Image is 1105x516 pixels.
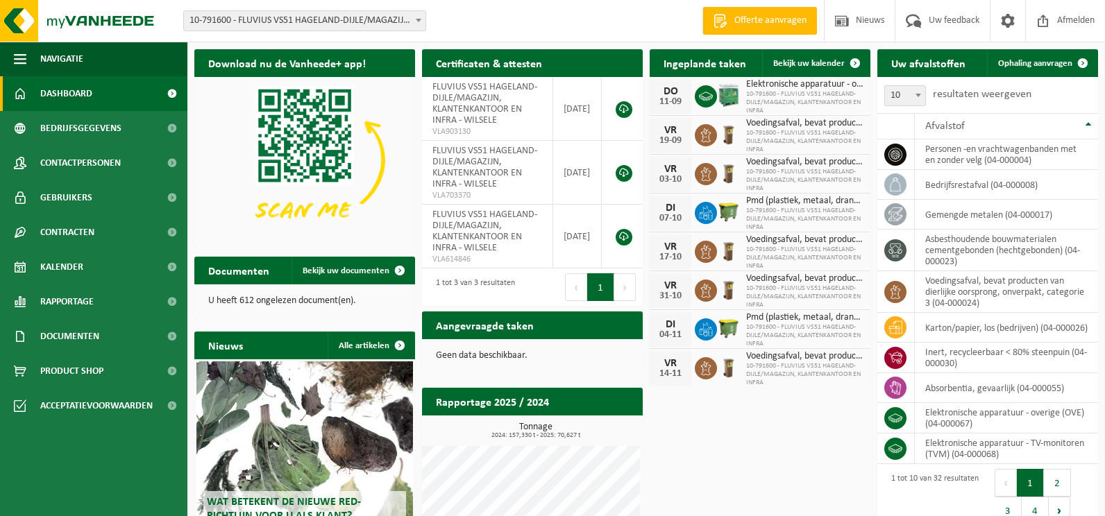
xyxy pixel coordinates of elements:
span: 10-791600 - FLUVIUS VS51 HAGELAND-DIJLE/MAGAZIJN, KLANTENKANTOOR EN INFRA [746,284,863,309]
td: personen -en vrachtwagenbanden met en zonder velg (04-000004) [915,139,1098,170]
td: inert, recycleerbaar < 80% steenpuin (04-000030) [915,343,1098,373]
span: VLA614846 [432,254,542,265]
img: Download de VHEPlus App [194,77,415,243]
span: Contracten [40,215,94,250]
div: 03-10 [657,175,684,184]
td: asbesthoudende bouwmaterialen cementgebonden (hechtgebonden) (04-000023) [915,230,1098,271]
a: Bekijk uw documenten [292,257,414,284]
td: absorbentia, gevaarlijk (04-000055) [915,373,1098,403]
span: Navigatie [40,42,83,76]
div: DI [657,203,684,214]
div: VR [657,358,684,369]
img: WB-0140-HPE-BN-01 [717,122,741,146]
button: 1 [587,273,614,301]
h2: Nieuws [194,332,257,359]
span: Gebruikers [40,180,92,215]
td: elektronische apparatuur - TV-monitoren (TVM) (04-000068) [915,433,1098,464]
td: voedingsafval, bevat producten van dierlijke oorsprong, onverpakt, categorie 3 (04-000024) [915,271,1098,313]
span: VLA703370 [432,190,542,201]
span: Product Shop [40,354,103,388]
span: Offerte aanvragen [731,14,810,28]
span: VLA903130 [432,126,542,137]
a: Bekijk uw kalender [762,49,869,77]
h2: Download nu de Vanheede+ app! [194,49,380,76]
span: Pmd (plastiek, metaal, drankkartons) (bedrijven) [746,312,863,323]
span: 10-791600 - FLUVIUS VS51 HAGELAND-DIJLE/MAGAZIJN, KLANTENKANTOOR EN INFRA [746,129,863,154]
div: VR [657,164,684,175]
label: resultaten weergeven [933,89,1031,100]
span: 10-791600 - FLUVIUS VS51 HAGELAND-DIJLE/MAGAZIJN, KLANTENKANTOOR EN INFRA [746,323,863,348]
span: 2024: 157,330 t - 2025: 70,627 t [429,432,643,439]
a: Alle artikelen [328,332,414,359]
span: Acceptatievoorwaarden [40,388,153,423]
span: Kalender [40,250,83,284]
button: 1 [1017,469,1044,497]
button: Next [614,273,636,301]
h2: Uw afvalstoffen [877,49,979,76]
a: Ophaling aanvragen [987,49,1097,77]
div: 04-11 [657,330,684,340]
span: Voedingsafval, bevat producten van dierlijke oorsprong, onverpakt, categorie 3 [746,157,863,168]
div: 17-10 [657,252,684,262]
div: 31-10 [657,291,684,301]
span: Rapportage [40,284,94,319]
span: Pmd (plastiek, metaal, drankkartons) (bedrijven) [746,196,863,207]
span: Bedrijfsgegevens [40,111,121,146]
span: Voedingsafval, bevat producten van dierlijke oorsprong, onverpakt, categorie 3 [746,118,863,129]
span: Dashboard [40,76,92,111]
div: 1 tot 3 van 3 resultaten [429,272,515,302]
span: Contactpersonen [40,146,121,180]
h2: Rapportage 2025 / 2024 [422,388,563,415]
span: Voedingsafval, bevat producten van dierlijke oorsprong, onverpakt, categorie 3 [746,234,863,246]
button: Previous [995,469,1017,497]
span: FLUVIUS VS51 HAGELAND-DIJLE/MAGAZIJN, KLANTENKANTOOR EN INFRA - WILSELE [432,82,537,126]
div: VR [657,241,684,252]
span: 10 [885,86,925,105]
td: karton/papier, los (bedrijven) (04-000026) [915,313,1098,343]
span: Voedingsafval, bevat producten van dierlijke oorsprong, onverpakt, categorie 3 [746,273,863,284]
img: WB-0140-HPE-BN-01 [717,277,741,301]
a: Offerte aanvragen [702,7,817,35]
button: 2 [1044,469,1071,497]
span: Bekijk uw documenten [303,266,389,275]
td: elektronische apparatuur - overige (OVE) (04-000067) [915,403,1098,433]
img: WB-0140-HPE-BN-01 [717,239,741,262]
div: DI [657,319,684,330]
h2: Aangevraagde taken [422,311,548,338]
img: WB-0140-HPE-BN-01 [717,161,741,184]
span: Afvalstof [925,121,965,132]
td: gemengde metalen (04-000017) [915,200,1098,230]
img: WB-1100-HPE-GN-50 [717,316,741,340]
a: Bekijk rapportage [539,415,641,442]
img: WB-1100-HPE-GN-50 [717,200,741,223]
div: VR [657,125,684,136]
div: 07-10 [657,214,684,223]
p: U heeft 612 ongelezen document(en). [208,296,401,306]
h2: Certificaten & attesten [422,49,556,76]
div: VR [657,280,684,291]
span: 10-791600 - FLUVIUS VS51 HAGELAND-DIJLE/MAGAZIJN, KLANTENKANTOOR EN INFRA - WILSELE [183,10,426,31]
span: 10 [884,85,926,106]
td: [DATE] [553,141,602,205]
span: FLUVIUS VS51 HAGELAND-DIJLE/MAGAZIJN, KLANTENKANTOOR EN INFRA - WILSELE [432,146,537,189]
div: DO [657,86,684,97]
span: 10-791600 - FLUVIUS VS51 HAGELAND-DIJLE/MAGAZIJN, KLANTENKANTOOR EN INFRA [746,90,863,115]
div: 19-09 [657,136,684,146]
td: [DATE] [553,77,602,141]
span: Ophaling aanvragen [998,59,1072,68]
span: Documenten [40,319,99,354]
h2: Ingeplande taken [650,49,760,76]
h2: Documenten [194,257,283,284]
td: bedrijfsrestafval (04-000008) [915,170,1098,200]
span: 10-791600 - FLUVIUS VS51 HAGELAND-DIJLE/MAGAZIJN, KLANTENKANTOOR EN INFRA [746,362,863,387]
span: 10-791600 - FLUVIUS VS51 HAGELAND-DIJLE/MAGAZIJN, KLANTENKANTOOR EN INFRA [746,246,863,270]
span: FLUVIUS VS51 HAGELAND-DIJLE/MAGAZIJN, KLANTENKANTOOR EN INFRA - WILSELE [432,209,537,253]
div: 11-09 [657,97,684,107]
span: 10-791600 - FLUVIUS VS51 HAGELAND-DIJLE/MAGAZIJN, KLANTENKANTOOR EN INFRA [746,168,863,193]
span: 10-791600 - FLUVIUS VS51 HAGELAND-DIJLE/MAGAZIJN, KLANTENKANTOOR EN INFRA - WILSELE [184,11,425,31]
span: Voedingsafval, bevat producten van dierlijke oorsprong, onverpakt, categorie 3 [746,351,863,362]
p: Geen data beschikbaar. [436,351,629,361]
span: Elektronische apparatuur - overige (ove) [746,79,863,90]
img: PB-HB-1400-HPE-GN-11 [717,82,741,108]
span: 10-791600 - FLUVIUS VS51 HAGELAND-DIJLE/MAGAZIJN, KLANTENKANTOOR EN INFRA [746,207,863,232]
